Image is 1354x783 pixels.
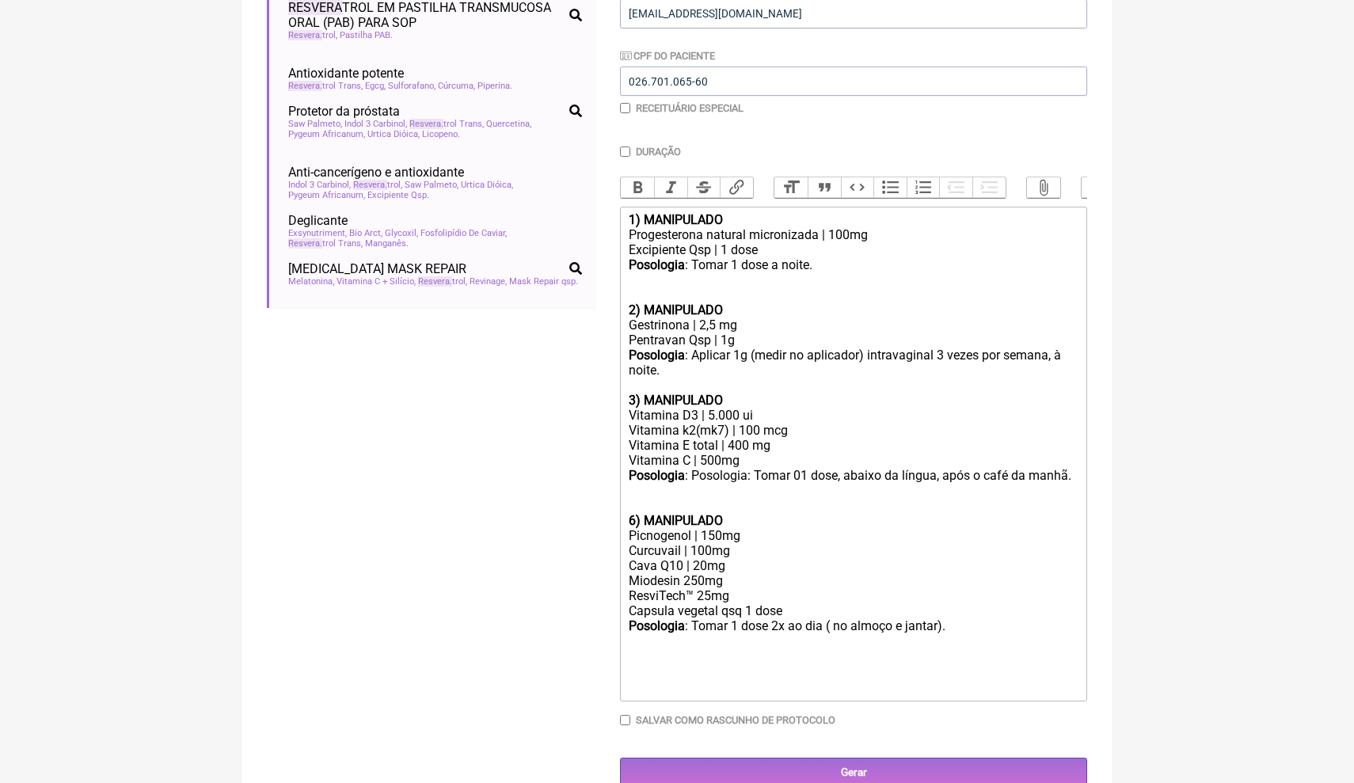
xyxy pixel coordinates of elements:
span: Manganês [365,238,409,249]
strong: 1) MANIPULADO [629,212,723,227]
span: Piperina [477,81,512,91]
div: : Tomar 1 dose 2x ao dia ㅤ( no almoço e jantar). [629,618,1078,650]
div: : Tomar 1 dose a noite. [629,257,1078,302]
button: Undo [1082,177,1115,198]
span: Resvera [418,276,452,287]
span: Glycoxil [385,228,418,238]
span: Resvera [288,30,322,40]
div: Gestrinona | 2,5 mg [629,317,1078,333]
span: Pastilha PAB [340,30,393,40]
strong: Posologia [629,257,685,272]
label: Duração [636,146,681,158]
span: Quercetina [486,119,531,129]
span: Resvera [288,81,322,91]
span: [MEDICAL_DATA] MASK REPAIR [288,261,466,276]
span: Anti-cancerígeno e antioxidante [288,165,464,180]
span: Urtica Dióica [461,180,513,190]
strong: Posologia [629,618,685,633]
div: : Aplicar 1g (medir no aplicador) intravaginal 3 vezes por semana, à noite. [629,348,1078,378]
label: Receituário Especial [636,102,744,114]
span: Vitamina C + Silício [337,276,416,287]
span: Exsynutriment [288,228,347,238]
button: Quote [808,177,841,198]
span: Resvera [288,238,322,249]
span: Melatonina [288,276,334,287]
span: trol Trans [288,81,363,91]
span: Cúrcuma [438,81,475,91]
label: Salvar como rascunho de Protocolo [636,714,835,726]
span: Saw Palmeto [405,180,458,190]
strong: Posologia [629,468,685,483]
button: Bold [621,177,654,198]
strong: 6) MANIPULADO [629,513,723,528]
strong: Posologia [629,348,685,363]
span: Indol 3 Carbinol [288,180,351,190]
button: Link [720,177,753,198]
div: Capsula vegetal qsq 1 dose [629,603,1078,618]
span: Saw Palmeto [288,119,342,129]
span: Licopeno [422,129,460,139]
span: Mask Repair qsp [509,276,578,287]
span: trol [418,276,467,287]
strong: 2) MANIPULADO [629,302,723,317]
span: Revinage [470,276,507,287]
div: Picnogenol | 150mg Curcuvail | 100mg Cava Q10 | 20mg Miodesin 250mg ResviTech™ 25mg [629,528,1078,603]
button: Code [841,177,874,198]
button: Numbers [907,177,940,198]
button: Decrease Level [939,177,972,198]
div: Pentravan Qsp | 1g [629,333,1078,348]
button: Bullets [873,177,907,198]
div: Vitamina k2(mk7) | 100 mcg [629,423,1078,438]
button: Strikethrough [687,177,721,198]
span: Fosfolipídio De Caviar [420,228,507,238]
span: Indol 3 Carbinol [344,119,407,129]
span: Egcg [365,81,386,91]
label: CPF do Paciente [620,50,715,62]
button: Attach Files [1027,177,1060,198]
span: Protetor da próstata [288,104,400,119]
div: Vitamina E total | 400 mg Vitamina C | 500mg [629,438,1078,468]
button: Increase Level [972,177,1006,198]
span: Sulforafano [388,81,435,91]
span: trol [288,30,337,40]
span: Antioxidante potente [288,66,404,81]
span: trol Trans [288,238,363,249]
button: Italic [654,177,687,198]
div: Progesterona natural micronizada | 100mg [629,227,1078,242]
span: Excipiente Qsp [367,190,429,200]
strong: 3) MANIPULADO [629,393,723,408]
span: trol Trans [409,119,484,129]
span: Pygeum Africanum [288,190,365,200]
button: Heading [774,177,808,198]
span: Resvera [409,119,443,129]
span: Pygeum Africanum [288,129,365,139]
div: : Posologia: Tomar 01 dose, abaixo da língua, após o café da manhã. [629,468,1078,513]
span: trol [353,180,402,190]
span: Deglicante [288,213,348,228]
div: Vitamina D3 | 5.000 ui [629,408,1078,423]
span: Resvera [353,180,387,190]
span: Urtica Dióica [367,129,420,139]
div: Excipiente Qsp | 1 dose [629,242,1078,257]
span: Bio Arct [349,228,382,238]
